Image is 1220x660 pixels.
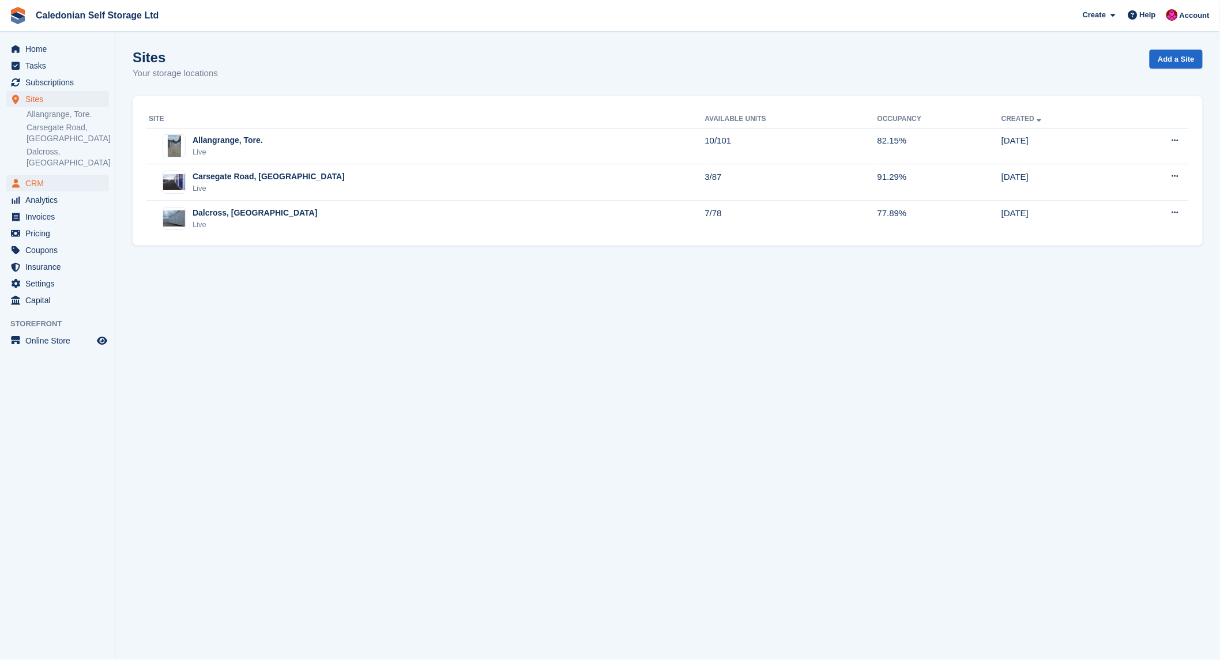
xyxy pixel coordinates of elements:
[146,110,705,129] th: Site
[193,207,318,219] div: Dalcross, [GEOGRAPHIC_DATA]
[705,110,878,129] th: Available Units
[25,91,95,107] span: Sites
[878,110,1001,129] th: Occupancy
[25,276,95,292] span: Settings
[133,50,218,65] h1: Sites
[6,276,109,292] a: menu
[31,6,163,25] a: Caledonian Self Storage Ltd
[6,41,109,57] a: menu
[1001,115,1044,123] a: Created
[193,146,263,158] div: Live
[25,259,95,275] span: Insurance
[25,175,95,191] span: CRM
[1166,9,1178,21] img: Donald Mathieson
[6,175,109,191] a: menu
[25,74,95,90] span: Subscriptions
[168,134,181,157] img: Image of Allangrange, Tore. site
[1180,10,1210,21] span: Account
[193,219,318,231] div: Live
[6,242,109,258] a: menu
[25,192,95,208] span: Analytics
[163,174,185,191] img: Image of Carsegate Road, Inverness site
[6,91,109,107] a: menu
[6,225,109,242] a: menu
[25,58,95,74] span: Tasks
[27,146,109,168] a: Dalcross, [GEOGRAPHIC_DATA]
[25,242,95,258] span: Coupons
[705,164,878,201] td: 3/87
[1001,201,1120,236] td: [DATE]
[6,58,109,74] a: menu
[878,128,1001,164] td: 82.15%
[1140,9,1156,21] span: Help
[878,201,1001,236] td: 77.89%
[705,201,878,236] td: 7/78
[6,259,109,275] a: menu
[705,128,878,164] td: 10/101
[163,210,185,227] img: Image of Dalcross, Inverness site
[6,192,109,208] a: menu
[878,164,1001,201] td: 91.29%
[1001,164,1120,201] td: [DATE]
[25,41,95,57] span: Home
[25,333,95,349] span: Online Store
[10,318,115,330] span: Storefront
[95,334,109,348] a: Preview store
[1150,50,1203,69] a: Add a Site
[27,109,109,120] a: Allangrange, Tore.
[6,209,109,225] a: menu
[1001,128,1120,164] td: [DATE]
[25,225,95,242] span: Pricing
[6,292,109,308] a: menu
[25,209,95,225] span: Invoices
[6,74,109,90] a: menu
[6,333,109,349] a: menu
[133,67,218,80] p: Your storage locations
[1083,9,1106,21] span: Create
[193,134,263,146] div: Allangrange, Tore.
[25,292,95,308] span: Capital
[9,7,27,24] img: stora-icon-8386f47178a22dfd0bd8f6a31ec36ba5ce8667c1dd55bd0f319d3a0aa187defe.svg
[193,171,345,183] div: Carsegate Road, [GEOGRAPHIC_DATA]
[193,183,345,194] div: Live
[27,122,109,144] a: Carsegate Road, [GEOGRAPHIC_DATA]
